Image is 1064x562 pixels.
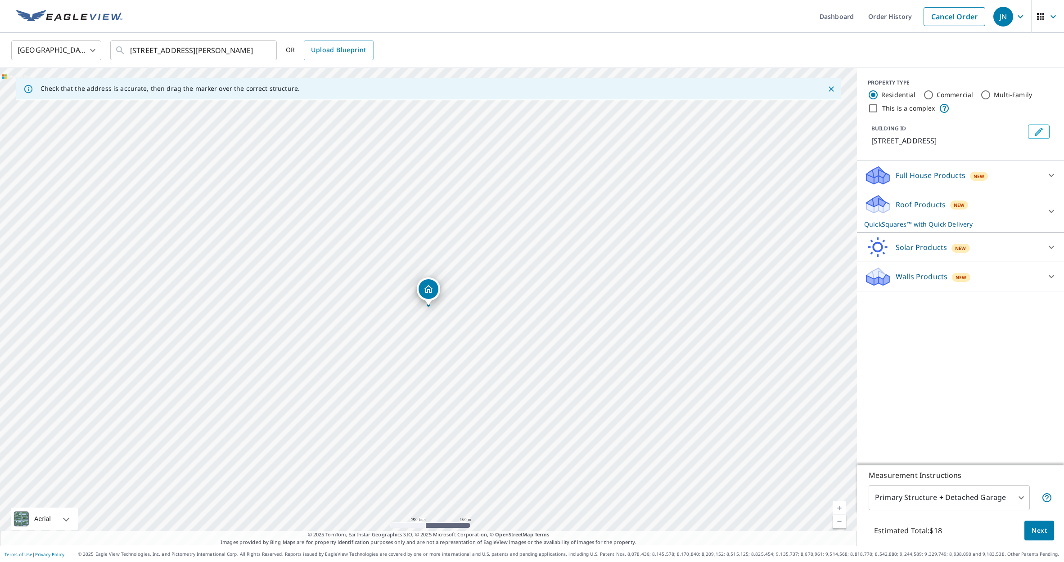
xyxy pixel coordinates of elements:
[864,266,1057,287] div: Walls ProductsNew
[896,242,947,253] p: Solar Products
[495,531,533,538] a: OpenStreetMap
[954,201,965,209] span: New
[896,199,946,210] p: Roof Products
[924,7,985,26] a: Cancel Order
[869,485,1030,510] div: Primary Structure + Detached Garage
[1032,525,1047,536] span: Next
[864,194,1057,229] div: Roof ProductsNewQuickSquares™ with Quick Delivery
[535,531,550,538] a: Terms
[417,277,440,305] div: Dropped pin, building 1, Residential property, 508 Sheffield Dr Richardson, TX 75081
[286,40,374,60] div: OR
[5,551,32,558] a: Terms of Use
[993,7,1013,27] div: JN
[833,515,846,528] a: Current Level 17, Zoom Out
[871,125,906,132] p: BUILDING ID
[41,85,300,93] p: Check that the address is accurate, then drag the marker over the correct structure.
[994,90,1032,99] label: Multi-Family
[868,79,1053,87] div: PROPERTY TYPE
[869,470,1052,481] p: Measurement Instructions
[955,245,966,252] span: New
[956,274,966,281] span: New
[16,10,122,23] img: EV Logo
[35,551,64,558] a: Privacy Policy
[130,38,258,63] input: Search by address or latitude-longitude
[896,271,947,282] p: Walls Products
[864,236,1057,258] div: Solar ProductsNew
[1041,492,1052,503] span: Your report will include the primary structure and a detached garage if one exists.
[311,45,366,56] span: Upload Blueprint
[11,508,78,530] div: Aerial
[32,508,54,530] div: Aerial
[871,135,1024,146] p: [STREET_ADDRESS]
[937,90,974,99] label: Commercial
[11,38,101,63] div: [GEOGRAPHIC_DATA]
[833,501,846,515] a: Current Level 17, Zoom In
[974,173,984,180] span: New
[1024,521,1054,541] button: Next
[881,90,916,99] label: Residential
[864,165,1057,186] div: Full House ProductsNew
[882,104,935,113] label: This is a complex
[867,521,949,540] p: Estimated Total: $18
[1028,125,1050,139] button: Edit building 1
[308,531,550,539] span: © 2025 TomTom, Earthstar Geographics SIO, © 2025 Microsoft Corporation, ©
[304,40,373,60] a: Upload Blueprint
[5,552,64,557] p: |
[78,551,1059,558] p: © 2025 Eagle View Technologies, Inc. and Pictometry International Corp. All Rights Reserved. Repo...
[864,219,1041,229] p: QuickSquares™ with Quick Delivery
[825,83,837,95] button: Close
[896,170,965,181] p: Full House Products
